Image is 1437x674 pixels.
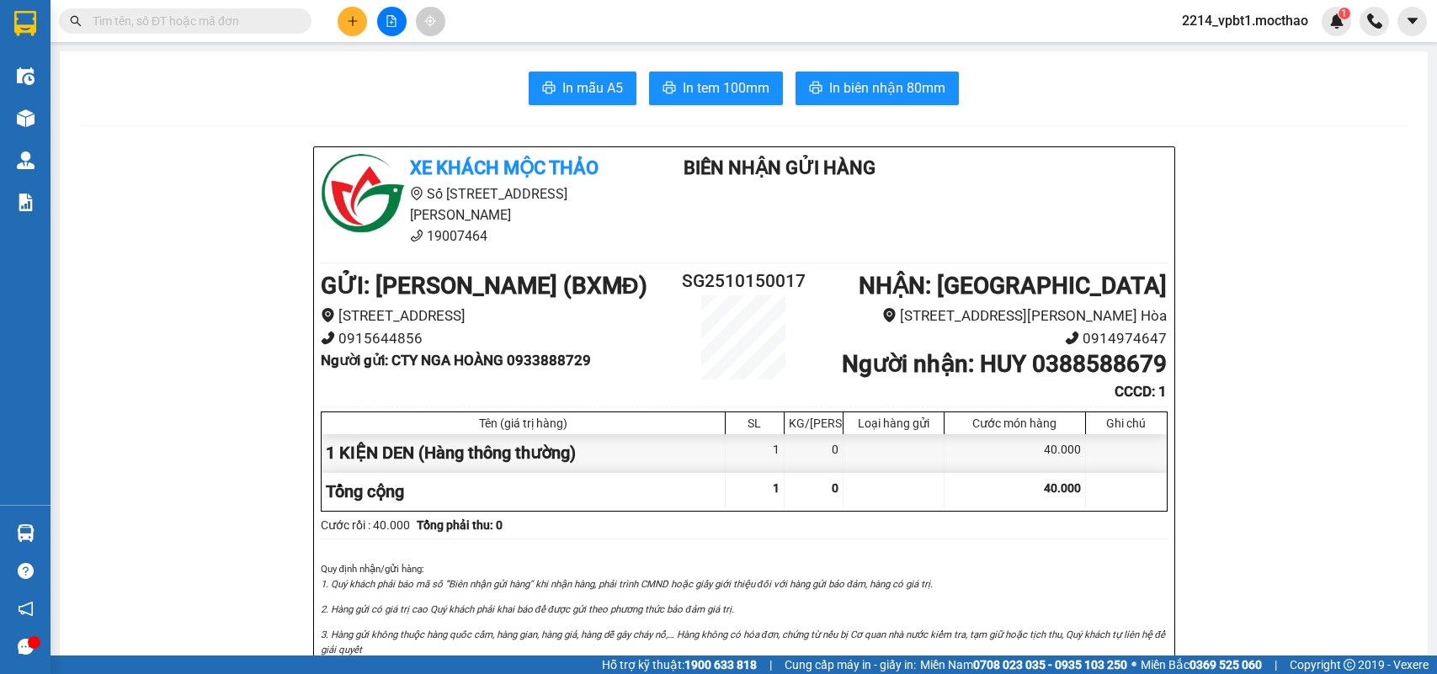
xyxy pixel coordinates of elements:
span: environment [882,308,897,322]
input: Tìm tên, số ĐT hoặc mã đơn [93,12,291,30]
div: 1 KIỆN DEN (Hàng thông thường) [322,434,726,472]
span: notification [18,601,34,617]
span: Cung cấp máy in - giấy in: [785,655,916,674]
img: warehouse-icon [17,524,35,542]
div: Ghi chú [1090,417,1163,430]
img: warehouse-icon [17,109,35,127]
span: In mẫu A5 [562,77,623,98]
b: GỬI : [PERSON_NAME] (BXMĐ) [321,272,647,300]
div: 1 [726,434,785,472]
sup: 1 [1339,8,1350,19]
div: Loại hàng gửi [848,417,939,430]
div: Cước món hàng [949,417,1081,430]
span: phone [1065,331,1079,345]
span: aim [424,15,436,27]
span: phone [321,331,335,345]
b: Người gửi : CTY NGA HOÀNG 0933888729 [321,352,591,369]
span: Miền Nam [920,655,1127,674]
h2: SG2510150017 [673,268,815,295]
span: In biên nhận 80mm [829,77,945,98]
img: warehouse-icon [17,151,35,169]
span: | [769,655,772,674]
button: printerIn mẫu A5 [529,72,636,105]
span: question-circle [18,563,34,579]
div: 0 [785,434,844,472]
li: 19007464 [321,226,634,247]
div: KG/[PERSON_NAME] [789,417,838,430]
span: environment [410,187,423,200]
span: printer [542,81,556,97]
img: logo-vxr [14,11,36,36]
b: Tổng phải thu: 0 [417,518,503,532]
div: SL [730,417,780,430]
i: 1. Quý khách phải báo mã số “Biên nhận gửi hàng” khi nhận hàng, phải trình CMND hoặc giấy giới th... [321,578,934,590]
span: In tem 100mm [683,77,769,98]
span: 1 [1341,8,1347,19]
span: caret-down [1405,13,1420,29]
span: Hỗ trợ kỹ thuật: [602,655,757,674]
span: ⚪️ [1131,661,1136,668]
strong: 0708 023 035 - 0935 103 250 [973,658,1127,671]
li: [STREET_ADDRESS][PERSON_NAME] Hòa [814,305,1167,327]
span: printer [663,81,676,97]
button: plus [338,7,367,36]
b: NHẬN : [GEOGRAPHIC_DATA] [859,272,1167,300]
span: Tổng cộng [326,481,404,502]
span: 0 [832,481,838,495]
span: message [18,639,34,655]
i: 3. Hàng gửi không thuộc hàng quốc cấm, hàng gian, hàng giả, hàng dễ gây cháy nổ,… Hàng không có h... [321,629,1166,655]
span: 40.000 [1044,481,1081,495]
span: environment [321,308,335,322]
img: warehouse-icon [17,67,35,85]
b: Biên Nhận Gửi Hàng [684,157,876,178]
button: printerIn biên nhận 80mm [796,72,959,105]
span: 2214_vpbt1.mocthao [1168,10,1322,31]
strong: 0369 525 060 [1190,658,1262,671]
span: Miền Bắc [1141,655,1262,674]
span: file-add [386,15,397,27]
span: copyright [1344,659,1355,671]
button: printerIn tem 100mm [649,72,783,105]
span: plus [347,15,359,27]
span: printer [809,81,822,97]
div: Cước rồi : 40.000 [321,516,410,534]
div: Tên (giá trị hàng) [326,417,721,430]
strong: 1900 633 818 [684,658,757,671]
li: Số [STREET_ADDRESS][PERSON_NAME] [321,183,634,226]
span: 1 [773,481,780,495]
button: aim [416,7,445,36]
li: 0914974647 [814,327,1167,350]
span: search [70,15,82,27]
img: solution-icon [17,194,35,211]
b: Xe khách Mộc Thảo [410,157,599,178]
div: 40.000 [945,434,1086,472]
b: CCCD : 1 [1115,383,1167,400]
i: 2. Hàng gửi có giá trị cao Quý khách phải khai báo để được gửi theo phương thức bảo đảm giá trị. [321,603,734,615]
button: caret-down [1397,7,1427,36]
img: icon-new-feature [1329,13,1344,29]
img: phone-icon [1367,13,1382,29]
img: logo.jpg [321,154,405,238]
span: phone [410,229,423,242]
b: Người nhận : HUY 0388588679 [842,350,1167,378]
span: | [1275,655,1277,674]
li: [STREET_ADDRESS] [321,305,673,327]
li: 0915644856 [321,327,673,350]
button: file-add [377,7,407,36]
